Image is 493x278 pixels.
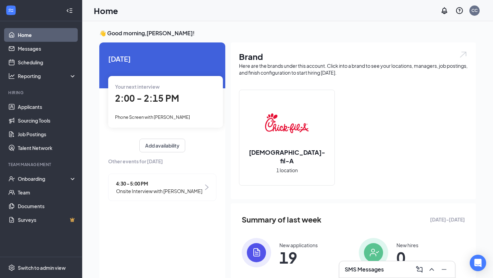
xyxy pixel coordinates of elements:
a: Documents [18,199,76,213]
div: Team Management [8,162,75,167]
a: Messages [18,42,76,55]
svg: Minimize [440,265,448,274]
svg: WorkstreamLogo [8,7,14,14]
span: [DATE] - [DATE] [430,216,465,223]
svg: ChevronUp [428,265,436,274]
a: Home [18,28,76,42]
img: icon [359,238,388,267]
div: Reporting [18,73,77,79]
svg: Settings [8,264,15,271]
a: Job Postings [18,127,76,141]
span: 2:00 - 2:15 PM [115,92,179,104]
svg: UserCheck [8,175,15,182]
h1: Brand [239,51,468,62]
div: Switch to admin view [18,264,66,271]
div: Open Intercom Messenger [470,255,486,271]
a: SurveysCrown [18,213,76,227]
span: Summary of last week [242,214,321,226]
span: Phone Screen with [PERSON_NAME] [115,114,190,120]
h2: [DEMOGRAPHIC_DATA]-fil-A [239,148,334,165]
svg: QuestionInfo [455,7,464,15]
span: [DATE] [108,53,216,64]
svg: Collapse [66,7,73,14]
a: Applicants [18,100,76,114]
div: Onboarding [18,175,71,182]
span: Your next interview [115,84,160,90]
button: ComposeMessage [414,264,425,275]
a: Scheduling [18,55,76,69]
img: open.6027fd2a22e1237b5b06.svg [459,51,468,59]
a: Talent Network [18,141,76,155]
svg: Analysis [8,73,15,79]
div: New hires [396,242,418,249]
img: Chick-fil-A [265,101,309,145]
h3: SMS Messages [345,266,384,273]
a: Sourcing Tools [18,114,76,127]
span: Other events for [DATE] [108,157,216,165]
button: Add availability [139,139,185,152]
svg: ComposeMessage [415,265,424,274]
span: 19 [279,251,318,264]
span: 4:30 - 5:00 PM [116,180,202,187]
div: CC [471,8,478,13]
div: New applications [279,242,318,249]
a: Team [18,186,76,199]
span: 1 location [276,166,298,174]
svg: Notifications [440,7,448,15]
span: 0 [396,251,418,264]
h1: Home [94,5,118,16]
div: Hiring [8,90,75,96]
button: ChevronUp [426,264,437,275]
button: Minimize [439,264,450,275]
div: Here are the brands under this account. Click into a brand to see your locations, managers, job p... [239,62,468,76]
h3: 👋 Good morning, [PERSON_NAME] ! [99,29,476,37]
img: icon [242,238,271,267]
span: Onsite Interview with [PERSON_NAME] [116,187,202,195]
